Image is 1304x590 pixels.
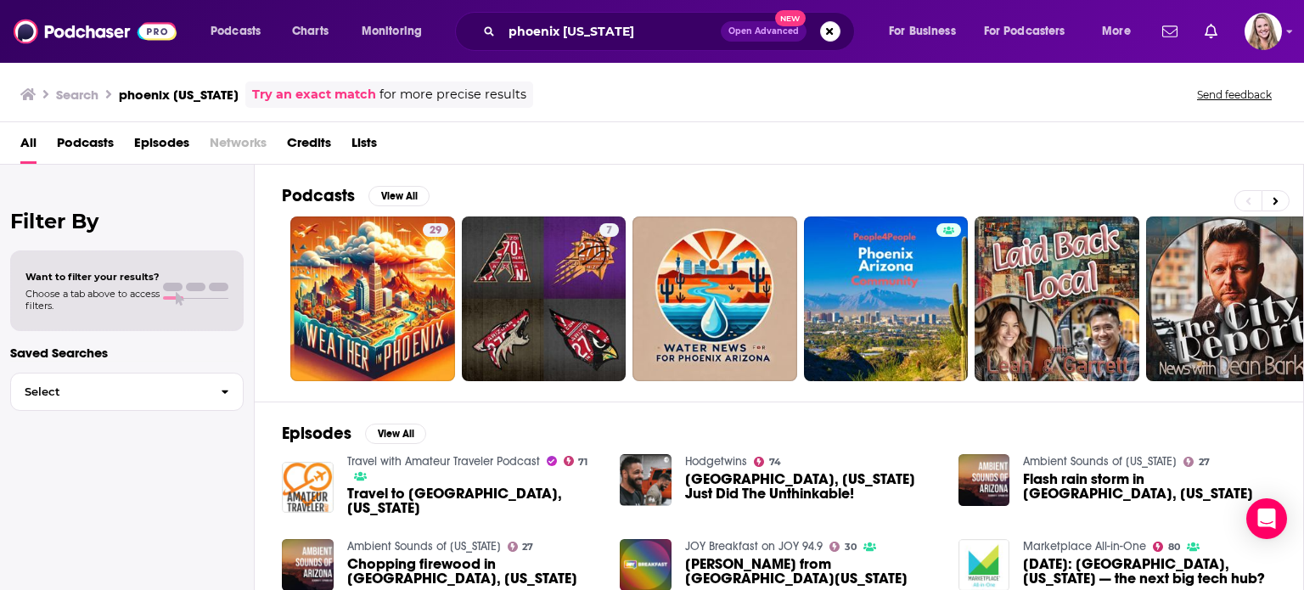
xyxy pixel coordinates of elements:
[578,458,587,466] span: 71
[1090,18,1152,45] button: open menu
[1168,543,1180,551] span: 80
[11,386,207,397] span: Select
[1023,472,1276,501] span: Flash rain storm in [GEOGRAPHIC_DATA], [US_STATE]
[20,129,37,164] a: All
[1102,20,1131,43] span: More
[462,216,627,381] a: 7
[199,18,283,45] button: open menu
[430,222,441,239] span: 29
[134,129,189,164] a: Episodes
[14,15,177,48] img: Podchaser - Follow, Share and Rate Podcasts
[282,423,426,444] a: EpisodesView All
[620,454,672,506] img: Phoenix, Arizona Just Did The Unthinkable!
[845,543,857,551] span: 30
[351,129,377,164] a: Lists
[685,557,938,586] a: Gaelle Esposito from Phoenix Arizona
[599,223,619,237] a: 7
[365,424,426,444] button: View All
[347,557,600,586] a: Chopping firewood in Phoenix, Arizona
[379,85,526,104] span: for more precise results
[877,18,977,45] button: open menu
[606,222,612,239] span: 7
[564,456,588,466] a: 71
[210,129,267,164] span: Networks
[1245,13,1282,50] span: Logged in as KirstinPitchPR
[522,543,533,551] span: 27
[287,129,331,164] a: Credits
[1245,13,1282,50] img: User Profile
[57,129,114,164] a: Podcasts
[1246,498,1287,539] div: Open Intercom Messenger
[282,423,351,444] h2: Episodes
[56,87,98,103] h3: Search
[685,454,747,469] a: Hodgetwins
[502,18,721,45] input: Search podcasts, credits, & more...
[508,542,534,552] a: 27
[10,209,244,233] h2: Filter By
[282,462,334,514] img: Travel to Phoenix, Arizona
[1245,13,1282,50] button: Show profile menu
[25,271,160,283] span: Want to filter your results?
[347,557,600,586] span: Chopping firewood in [GEOGRAPHIC_DATA], [US_STATE]
[1023,472,1276,501] a: Flash rain storm in Phoenix, Arizona
[775,10,806,26] span: New
[721,21,807,42] button: Open AdvancedNew
[1198,17,1224,46] a: Show notifications dropdown
[10,373,244,411] button: Select
[1199,458,1210,466] span: 27
[471,12,871,51] div: Search podcasts, credits, & more...
[1192,87,1277,102] button: Send feedback
[685,472,938,501] span: [GEOGRAPHIC_DATA], [US_STATE] Just Did The Unthinkable!
[282,185,355,206] h2: Podcasts
[1023,557,1276,586] span: [DATE]: [GEOGRAPHIC_DATA], [US_STATE] — the next big tech hub?
[281,18,339,45] a: Charts
[685,557,938,586] span: [PERSON_NAME] from [GEOGRAPHIC_DATA][US_STATE]
[211,20,261,43] span: Podcasts
[1183,457,1210,467] a: 27
[347,486,600,515] span: Travel to [GEOGRAPHIC_DATA], [US_STATE]
[958,454,1010,506] img: Flash rain storm in Phoenix, Arizona
[282,185,430,206] a: PodcastsView All
[973,18,1090,45] button: open menu
[769,458,781,466] span: 74
[754,457,781,467] a: 74
[368,186,430,206] button: View All
[362,20,422,43] span: Monitoring
[889,20,956,43] span: For Business
[685,472,938,501] a: Phoenix, Arizona Just Did The Unthinkable!
[829,542,857,552] a: 30
[252,85,376,104] a: Try an exact match
[728,27,799,36] span: Open Advanced
[423,223,448,237] a: 29
[290,216,455,381] a: 29
[1023,539,1146,553] a: Marketplace All-in-One
[10,345,244,361] p: Saved Searches
[1023,454,1177,469] a: Ambient Sounds of Arizona
[347,486,600,515] a: Travel to Phoenix, Arizona
[347,454,540,469] a: Travel with Amateur Traveler Podcast
[984,20,1065,43] span: For Podcasters
[292,20,329,43] span: Charts
[685,539,823,553] a: JOY Breakfast on JOY 94.9
[350,18,444,45] button: open menu
[1153,542,1180,552] a: 80
[119,87,239,103] h3: phoenix [US_STATE]
[1155,17,1184,46] a: Show notifications dropdown
[347,539,501,553] a: Ambient Sounds of Arizona
[25,288,160,312] span: Choose a tab above to access filters.
[1023,557,1276,586] a: 05/22/2017: Phoenix, Arizona — the next big tech hub?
